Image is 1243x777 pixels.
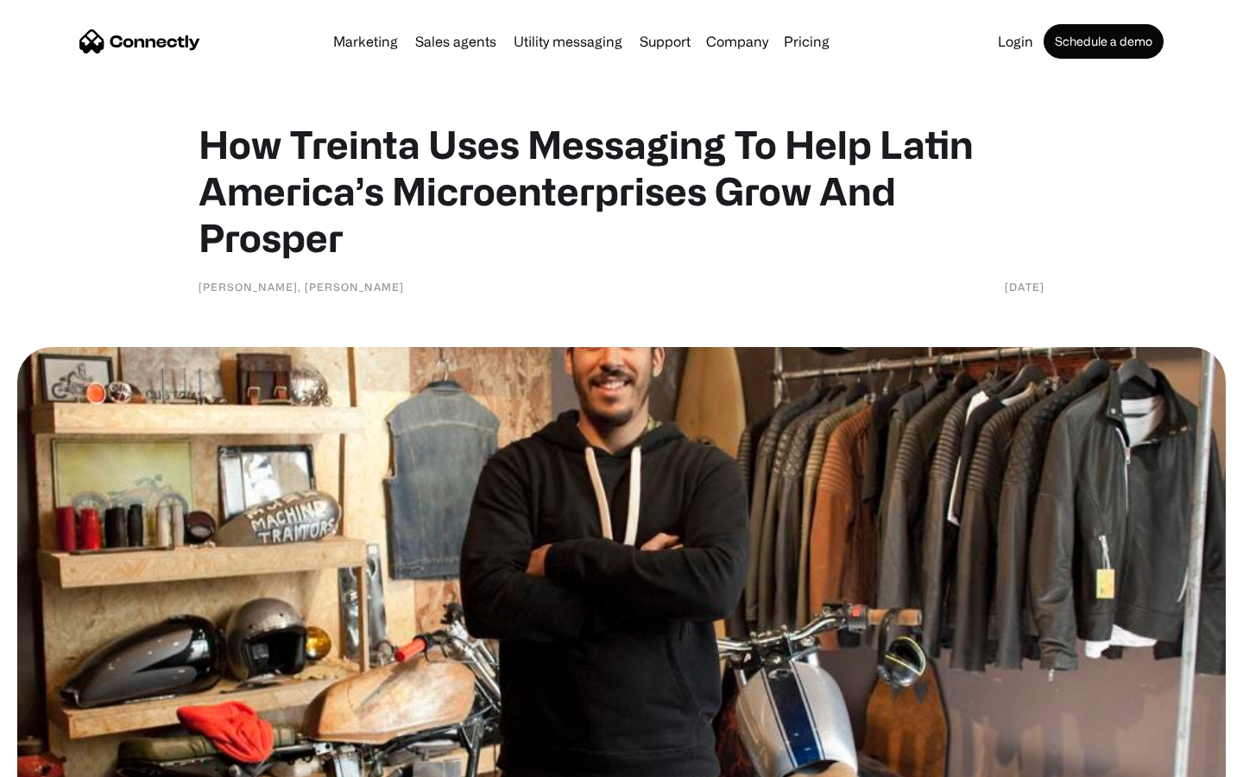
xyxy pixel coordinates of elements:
ul: Language list [35,747,104,771]
a: Utility messaging [507,35,629,48]
h1: How Treinta Uses Messaging To Help Latin America’s Microenterprises Grow And Prosper [199,121,1044,261]
div: [PERSON_NAME], [PERSON_NAME] [199,278,404,295]
aside: Language selected: English [17,747,104,771]
a: Login [991,35,1040,48]
div: [DATE] [1005,278,1044,295]
div: Company [701,29,773,54]
div: Company [706,29,768,54]
a: Schedule a demo [1044,24,1164,59]
a: Support [633,35,697,48]
a: Sales agents [408,35,503,48]
a: Marketing [326,35,405,48]
a: home [79,28,200,54]
a: Pricing [777,35,836,48]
